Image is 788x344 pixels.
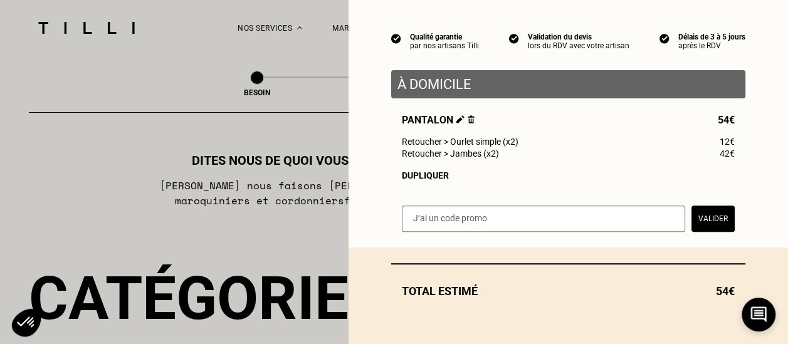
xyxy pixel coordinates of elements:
[410,41,479,50] div: par nos artisans Tilli
[720,149,735,159] span: 42€
[691,206,735,232] button: Valider
[391,33,401,44] img: icon list info
[402,114,475,126] span: Pantalon
[718,114,735,126] span: 54€
[528,33,629,41] div: Validation du devis
[410,33,479,41] div: Qualité garantie
[509,33,519,44] img: icon list info
[397,76,739,92] p: À domicile
[402,170,735,180] div: Dupliquer
[716,284,735,298] span: 54€
[678,41,745,50] div: après le RDV
[402,206,685,232] input: J‘ai un code promo
[528,41,629,50] div: lors du RDV avec votre artisan
[391,284,745,298] div: Total estimé
[720,137,735,147] span: 12€
[402,149,499,159] span: Retoucher > Jambes (x2)
[402,137,518,147] span: Retoucher > Ourlet simple (x2)
[468,115,475,123] img: Supprimer
[659,33,670,44] img: icon list info
[678,33,745,41] div: Délais de 3 à 5 jours
[456,115,465,123] img: Éditer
